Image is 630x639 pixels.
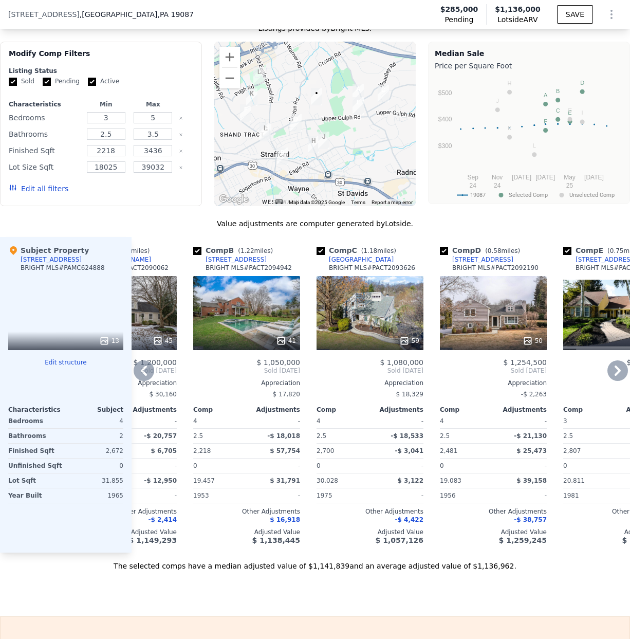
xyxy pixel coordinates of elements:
[259,123,270,140] div: 430 Upper Gulph Rd
[563,447,581,454] span: 2,807
[438,142,452,150] text: $300
[150,391,177,398] span: $ 30,160
[396,391,423,398] span: $ 18,329
[193,477,215,484] span: 19,457
[193,367,300,375] span: Sold [DATE]
[9,48,193,67] div: Modify Comp Filters
[270,447,300,454] span: $ 57,754
[468,174,479,181] text: Sep
[378,85,389,102] div: 745 Hollow Rd
[311,88,322,105] div: 1052 Mount Pleasant Ave
[88,78,96,86] input: Active
[289,199,345,205] span: Map data ©2025 Google
[533,142,536,149] text: L
[157,10,194,19] span: , PA 19087
[495,459,547,473] div: -
[193,528,300,536] div: Adjusted Value
[179,116,183,120] button: Clear
[193,245,277,255] div: Comp B
[193,429,245,443] div: 2.5
[440,255,513,264] a: [STREET_ADDRESS]
[193,406,247,414] div: Comp
[493,406,547,414] div: Adjustments
[568,109,571,116] text: E
[435,73,623,202] svg: A chart.
[395,447,423,454] span: -$ 3,041
[270,477,300,484] span: $ 31,791
[440,488,491,503] div: 1956
[317,245,400,255] div: Comp C
[580,80,584,86] text: D
[273,391,300,398] span: $ 17,820
[563,488,615,503] div: 1981
[438,89,452,97] text: $500
[179,149,183,153] button: Clear
[376,536,423,544] span: $ 1,057,126
[568,107,572,113] text: G
[80,9,194,20] span: , [GEOGRAPHIC_DATA]
[488,247,502,254] span: 0.58
[9,77,34,86] label: Sold
[9,184,68,194] button: Edit all filters
[8,414,64,428] div: Bedrooms
[470,192,486,198] text: 19087
[317,447,334,454] span: 2,700
[68,414,123,428] div: 4
[563,417,567,425] span: 3
[440,417,444,425] span: 4
[557,5,593,24] button: SAVE
[252,536,300,544] span: $ 1,138,445
[495,414,547,428] div: -
[512,174,531,181] text: [DATE]
[438,116,452,123] text: $400
[43,77,80,86] label: Pending
[206,255,267,264] div: [STREET_ADDRESS]
[110,247,154,254] span: ( miles)
[219,47,240,67] button: Zoom in
[398,477,423,484] span: $ 3,122
[508,125,512,131] text: K
[125,488,177,503] div: -
[601,4,622,25] button: Show Options
[556,88,560,94] text: B
[521,391,547,398] span: -$ 2,263
[9,78,17,86] input: Sold
[317,367,423,375] span: Sold [DATE]
[68,429,123,443] div: 2
[179,133,183,137] button: Clear
[276,336,296,346] div: 41
[516,447,547,454] span: $ 25,473
[317,417,321,425] span: 4
[353,84,364,101] div: 1362 Karen Ln
[440,406,493,414] div: Comp
[495,488,547,503] div: -
[495,14,541,25] span: Lotside ARV
[523,336,543,346] div: 50
[240,104,251,122] div: 342 Colket Ln
[440,507,547,516] div: Other Adjustments
[444,14,473,25] span: Pending
[68,459,123,473] div: 0
[492,174,503,181] text: Nov
[544,92,548,98] text: A
[440,245,524,255] div: Comp D
[317,477,338,484] span: 30,028
[193,379,300,387] div: Appreciation
[440,528,547,536] div: Adjusted Value
[372,488,423,503] div: -
[84,100,127,108] div: Min
[9,111,80,125] div: Bedrooms
[240,247,254,254] span: 1.22
[317,528,423,536] div: Adjusted Value
[544,118,547,124] text: F
[151,447,177,454] span: $ 6,705
[133,358,177,367] span: $ 1,200,000
[535,174,555,181] text: [DATE]
[123,406,177,414] div: Adjustments
[563,462,567,469] span: 0
[399,336,419,346] div: 59
[380,358,423,367] span: $ 1,080,000
[193,255,267,264] a: [STREET_ADDRESS]
[440,379,547,387] div: Appreciation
